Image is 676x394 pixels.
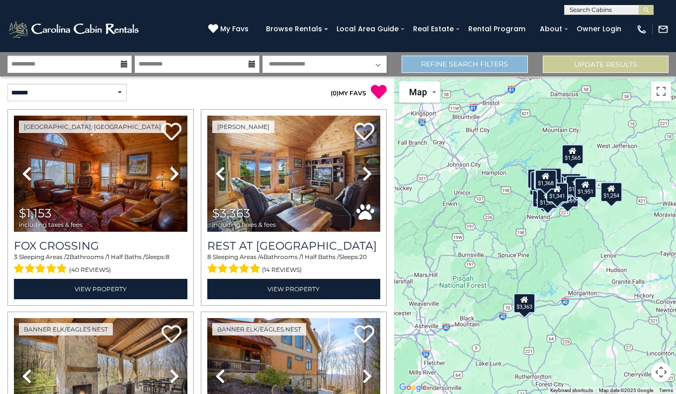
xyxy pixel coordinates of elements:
span: 8 [166,253,169,261]
span: (40 reviews) [69,263,111,276]
span: 20 [359,253,367,261]
a: Terms (opens in new tab) [659,388,673,393]
a: Banner Elk/Eagles Nest [19,323,113,335]
h3: Rest at Mountain Crest [207,239,381,253]
a: Add to favorites [162,324,181,345]
img: mail-regular-white.png [658,24,669,35]
div: Sleeping Areas / Bathrooms / Sleeps: [14,253,187,276]
span: 3 [14,253,17,261]
button: Keyboard shortcuts [550,387,593,394]
a: Fox Crossing [14,239,187,253]
div: $1,645 [534,170,556,190]
span: $3,363 [212,206,251,220]
img: Google [397,381,429,394]
span: 2 [66,253,70,261]
span: 1 Half Baths / [107,253,145,261]
a: My Favs [208,24,251,35]
button: Change map style [399,81,440,103]
div: $1,199 [566,176,588,196]
img: phone-regular-white.png [636,24,647,35]
button: Toggle fullscreen view [651,81,671,101]
div: $1,254 [600,182,622,202]
a: Add to favorites [354,324,374,345]
span: (14 reviews) [262,263,302,276]
div: $1,996 [530,171,552,191]
div: Sleeping Areas / Bathrooms / Sleeps: [207,253,381,276]
a: Owner Login [572,21,626,37]
a: Rental Program [463,21,530,37]
a: Open this area in Google Maps (opens a new window) [397,381,429,394]
div: $1,588 [537,189,559,209]
span: including taxes & fees [212,221,276,228]
a: (0)MY FAVS [331,89,366,97]
span: including taxes & fees [19,221,83,228]
a: Real Estate [408,21,459,37]
div: $3,363 [513,293,535,313]
img: White-1-2.png [7,19,142,39]
div: $3,086 [559,173,581,193]
span: $1,153 [19,206,52,220]
span: 8 [207,253,211,261]
a: Add to favorites [162,122,181,143]
a: Add to favorites [354,122,374,143]
span: My Favs [220,24,249,34]
span: Map [409,87,427,97]
img: thumbnail_163260025.jpeg [14,116,187,232]
a: Rest at [GEOGRAPHIC_DATA] [207,239,381,253]
span: 0 [333,89,337,97]
div: $1,951 [574,178,596,198]
div: $1,634 [527,169,549,189]
a: Refine Search Filters [402,56,527,73]
a: View Property [14,279,187,299]
button: Update Results [543,56,669,73]
span: 4 [259,253,263,261]
span: ( ) [331,89,338,97]
div: $1,341 [546,183,568,202]
div: $1,841 [540,168,562,188]
span: Map data ©2025 Google [599,388,653,393]
div: $1,368 [535,170,557,190]
a: About [535,21,567,37]
a: Browse Rentals [261,21,327,37]
a: View Property [207,279,381,299]
a: Local Area Guide [332,21,404,37]
a: Banner Elk/Eagles Nest [212,323,306,335]
img: thumbnail_164747674.jpeg [207,116,381,232]
div: $1,565 [561,144,583,164]
div: $1,785 [532,188,554,207]
button: Map camera controls [651,362,671,382]
a: [GEOGRAPHIC_DATA], [GEOGRAPHIC_DATA] [19,121,166,133]
a: [PERSON_NAME] [212,121,274,133]
span: 1 Half Baths / [301,253,339,261]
